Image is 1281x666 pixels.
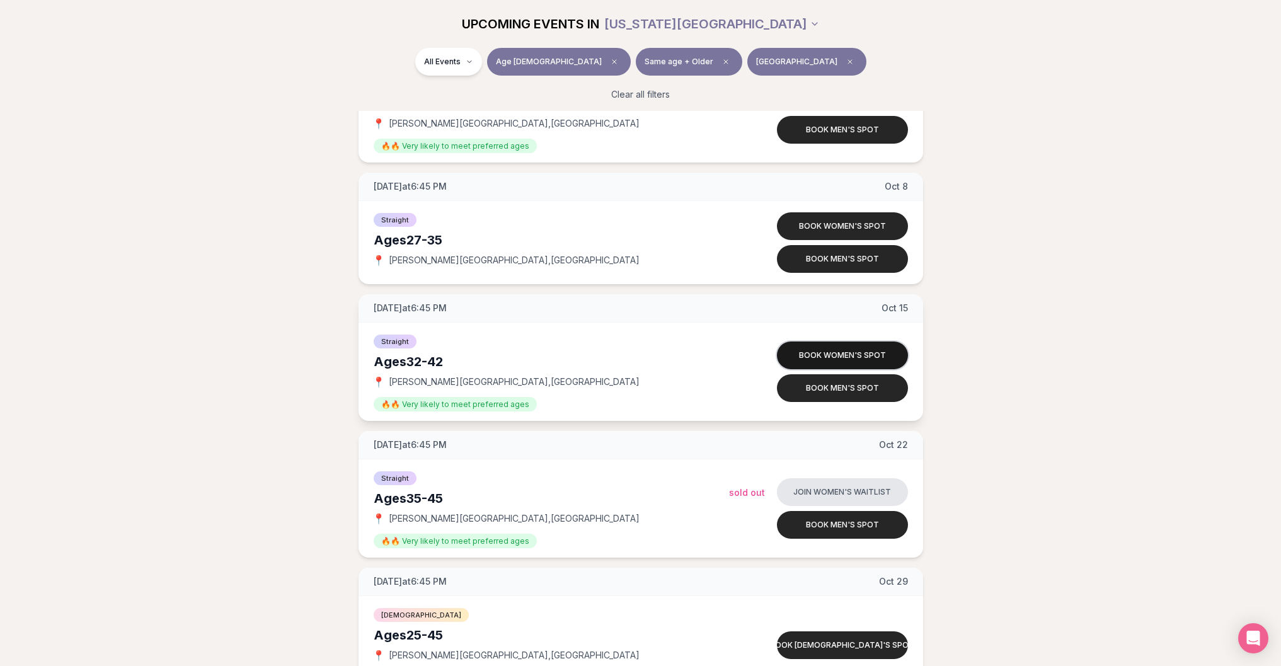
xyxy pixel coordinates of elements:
div: Ages 32-42 [374,353,729,370]
span: [DATE] at 6:45 PM [374,439,447,451]
button: All Events [415,48,482,76]
span: 📍 [374,377,384,387]
button: Join women's waitlist [777,478,908,506]
button: Book men's spot [777,116,908,144]
span: 📍 [374,255,384,265]
span: Straight [374,335,416,348]
span: [PERSON_NAME][GEOGRAPHIC_DATA] , [GEOGRAPHIC_DATA] [389,649,640,662]
button: Book men's spot [777,374,908,402]
button: Book men's spot [777,511,908,539]
span: [PERSON_NAME][GEOGRAPHIC_DATA] , [GEOGRAPHIC_DATA] [389,512,640,525]
button: Clear all filters [604,81,677,108]
span: 🔥🔥 Very likely to meet preferred ages [374,534,537,548]
div: Ages 25-45 [374,626,729,644]
button: Age [DEMOGRAPHIC_DATA]Clear age [487,48,631,76]
span: Oct 8 [885,180,908,193]
span: Straight [374,213,416,227]
button: Book women's spot [777,212,908,240]
div: Ages 27-35 [374,231,729,249]
span: 📍 [374,514,384,524]
button: Book men's spot [777,245,908,273]
span: 📍 [374,118,384,129]
span: [PERSON_NAME][GEOGRAPHIC_DATA] , [GEOGRAPHIC_DATA] [389,254,640,267]
span: 📍 [374,650,384,660]
div: Ages 35-45 [374,490,729,507]
button: Book women's spot [777,342,908,369]
span: [GEOGRAPHIC_DATA] [756,57,837,67]
button: Book [DEMOGRAPHIC_DATA]'s spot [777,631,908,659]
button: [US_STATE][GEOGRAPHIC_DATA] [604,10,820,38]
span: Same age + Older [645,57,713,67]
span: Oct 29 [879,575,908,588]
span: Oct 15 [882,302,908,314]
span: [DATE] at 6:45 PM [374,180,447,193]
span: Oct 22 [879,439,908,451]
button: Same age + OlderClear preference [636,48,742,76]
span: [DATE] at 6:45 PM [374,575,447,588]
div: Open Intercom Messenger [1238,623,1268,653]
button: [GEOGRAPHIC_DATA]Clear borough filter [747,48,866,76]
span: Clear preference [718,54,733,69]
span: Age [DEMOGRAPHIC_DATA] [496,57,602,67]
span: [PERSON_NAME][GEOGRAPHIC_DATA] , [GEOGRAPHIC_DATA] [389,117,640,130]
span: [PERSON_NAME][GEOGRAPHIC_DATA] , [GEOGRAPHIC_DATA] [389,376,640,388]
span: UPCOMING EVENTS IN [462,15,599,33]
span: All Events [424,57,461,67]
span: Straight [374,471,416,485]
span: [DEMOGRAPHIC_DATA] [374,608,469,622]
span: Clear borough filter [842,54,858,69]
span: Clear age [607,54,622,69]
span: 🔥🔥 Very likely to meet preferred ages [374,139,537,153]
span: Sold Out [729,487,765,498]
span: [DATE] at 6:45 PM [374,302,447,314]
span: 🔥🔥 Very likely to meet preferred ages [374,397,537,411]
